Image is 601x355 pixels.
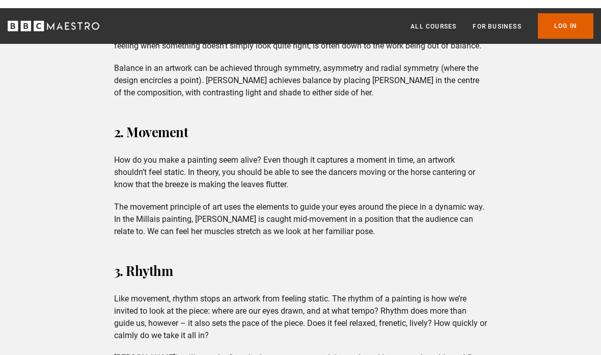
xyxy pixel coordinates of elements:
p: Balance in an artwork can be achieved through symmetry, asymmetry and radial symmetry (where the ... [114,54,487,91]
a: Log In [538,5,593,31]
p: How do you make a painting seem alive? Even though it captures a moment in time, an artwork shoul... [114,146,487,183]
h3: 2. Movement [114,111,487,136]
nav: Primary [411,5,593,31]
p: Like movement, rhythm stops an artwork from feeling static. The rhythm of a painting is how we’re... [114,285,487,334]
svg: BBC Maestro [8,10,99,26]
a: All Courses [411,13,456,23]
a: For business [473,13,521,23]
p: The movement principle of art uses the elements to guide your eyes around the piece in a dynamic ... [114,193,487,230]
h3: 3. Rhythm [114,250,487,274]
